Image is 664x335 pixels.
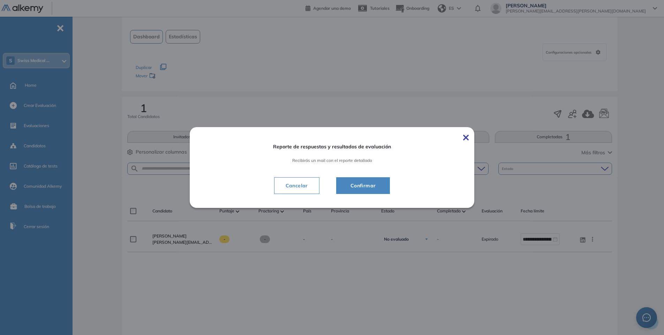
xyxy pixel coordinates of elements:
[274,177,319,194] button: Cancelar
[280,181,314,190] span: Cancelar
[345,181,382,190] span: Confirmar
[292,158,372,163] span: Recibirás un mail con el reporte detallado
[336,177,390,194] button: Confirmar
[463,135,469,140] img: Cerrar
[273,143,391,150] span: Reporte de respuestas y resultados de evaluación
